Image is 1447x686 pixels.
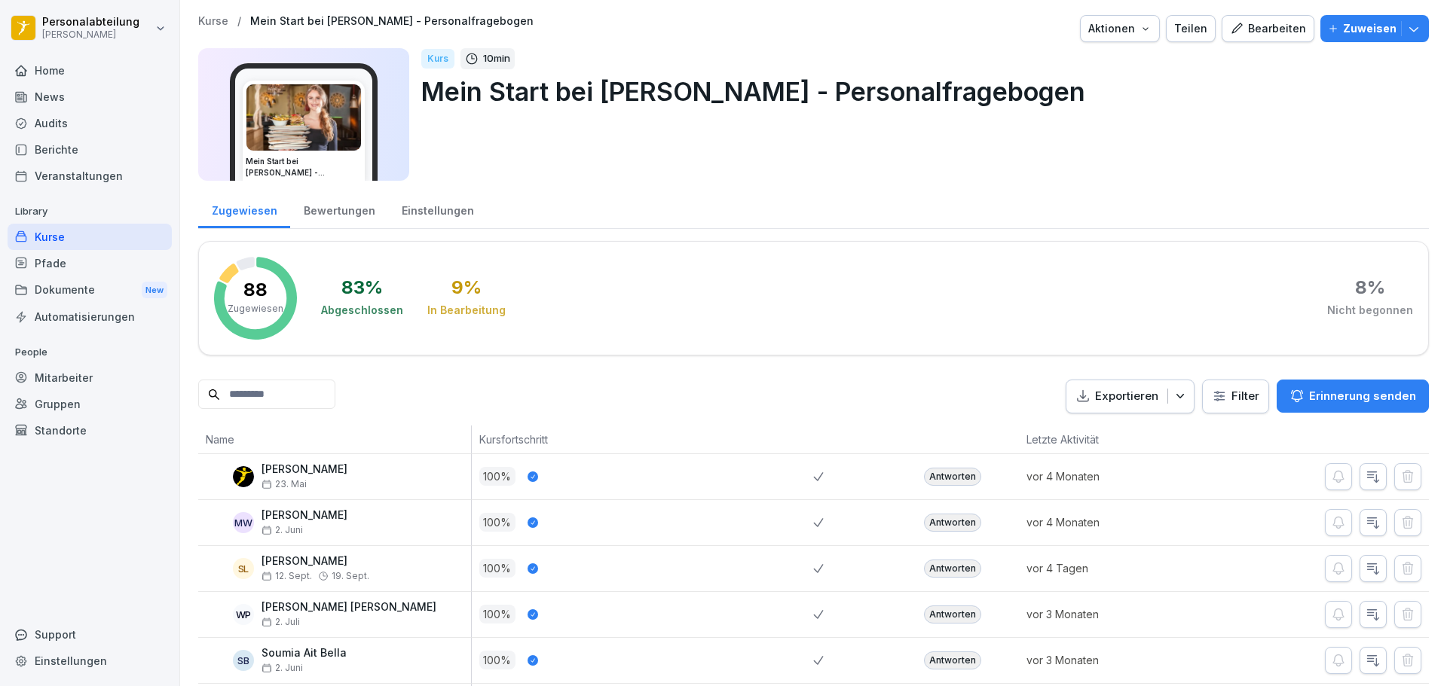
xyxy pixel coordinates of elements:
[8,110,172,136] a: Audits
[1166,15,1216,42] button: Teilen
[1203,380,1268,413] button: Filter
[388,190,487,228] a: Einstellungen
[8,621,172,648] div: Support
[341,279,383,297] div: 83 %
[262,463,347,476] p: [PERSON_NAME]
[421,72,1417,111] p: Mein Start bei [PERSON_NAME] - Personalfragebogen
[246,156,362,178] h3: Mein Start bei [PERSON_NAME] - Personalfragebogen
[1066,380,1195,413] button: Exportieren
[262,555,369,568] p: [PERSON_NAME]
[479,605,515,623] p: 100 %
[233,604,254,625] div: WP
[1026,514,1190,530] p: vor 4 Monaten
[332,571,369,581] span: 19. Sept.
[8,364,172,391] a: Mitarbeiter
[8,163,172,189] a: Veranstaltungen
[246,84,361,151] img: aaay8cu0h1hwaqqp9269xjan.png
[233,650,254,671] div: SB
[479,559,515,578] p: 100 %
[8,250,172,276] a: Pfade
[250,15,534,28] a: Mein Start bei [PERSON_NAME] - Personalfragebogen
[1230,20,1306,37] div: Bearbeiten
[42,29,139,40] p: [PERSON_NAME]
[427,303,506,318] div: In Bearbeitung
[1174,20,1207,37] div: Teilen
[8,276,172,304] a: DokumenteNew
[8,224,172,250] a: Kurse
[1095,388,1158,405] p: Exportieren
[924,514,981,532] div: Antworten
[8,391,172,417] a: Gruppen
[1080,15,1160,42] button: Aktionen
[42,16,139,29] p: Personalabteilung
[8,200,172,224] p: Library
[1343,20,1397,37] p: Zuweisen
[237,15,241,28] p: /
[198,15,228,28] a: Kurse
[228,302,283,316] p: Zugewiesen
[8,648,172,674] a: Einstellungen
[421,49,454,69] div: Kurs
[1212,389,1259,404] div: Filter
[262,663,303,673] span: 2. Juni
[1026,606,1190,622] p: vor 3 Monaten
[924,559,981,578] div: Antworten
[8,417,172,444] a: Standorte
[262,479,307,489] span: 23. Mai
[8,84,172,110] a: News
[198,190,290,228] a: Zugewiesen
[1026,431,1182,447] p: Letzte Aktivität
[1355,279,1385,297] div: 8 %
[243,281,268,299] p: 88
[479,431,806,447] p: Kursfortschritt
[262,509,347,522] p: [PERSON_NAME]
[1277,380,1429,413] button: Erinnerung senden
[1088,20,1152,37] div: Aktionen
[8,303,172,330] a: Automatisierungen
[1026,560,1190,576] p: vor 4 Tagen
[479,513,515,532] p: 100 %
[262,571,312,581] span: 12. Sept.
[479,467,515,486] p: 100 %
[1222,15,1314,42] button: Bearbeiten
[233,512,254,533] div: MW
[1309,388,1416,404] p: Erinnerung senden
[924,605,981,623] div: Antworten
[142,282,167,299] div: New
[1320,15,1429,42] button: Zuweisen
[321,303,403,318] div: Abgeschlossen
[206,431,463,447] p: Name
[1327,303,1413,318] div: Nicht begonnen
[924,651,981,669] div: Antworten
[479,651,515,669] p: 100 %
[262,601,436,614] p: [PERSON_NAME] [PERSON_NAME]
[8,57,172,84] a: Home
[290,190,388,228] a: Bewertungen
[451,279,482,297] div: 9 %
[483,51,510,66] p: 10 min
[233,558,254,579] div: SL
[1026,468,1190,484] p: vor 4 Monaten
[8,136,172,163] a: Berichte
[262,525,303,535] span: 2. Juni
[1026,652,1190,668] p: vor 3 Monaten
[924,468,981,486] div: Antworten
